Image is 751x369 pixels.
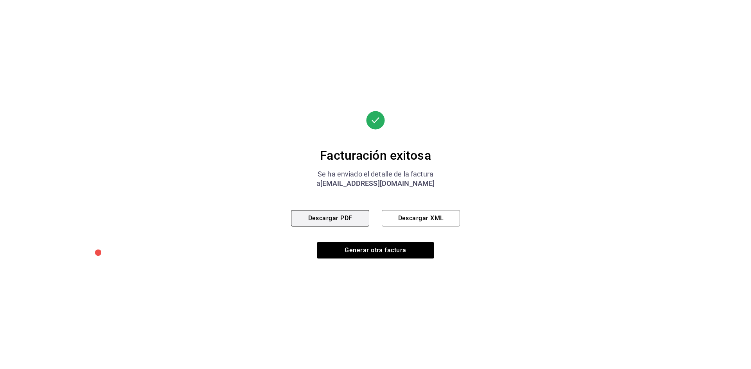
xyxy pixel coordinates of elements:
[291,179,460,188] div: a
[382,210,460,226] button: Descargar XML
[317,242,434,258] button: Generar otra factura
[291,148,460,163] div: Facturación exitosa
[320,179,435,187] span: [EMAIL_ADDRESS][DOMAIN_NAME]
[291,169,460,179] div: Se ha enviado el detalle de la factura
[291,210,369,226] button: Descargar PDF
